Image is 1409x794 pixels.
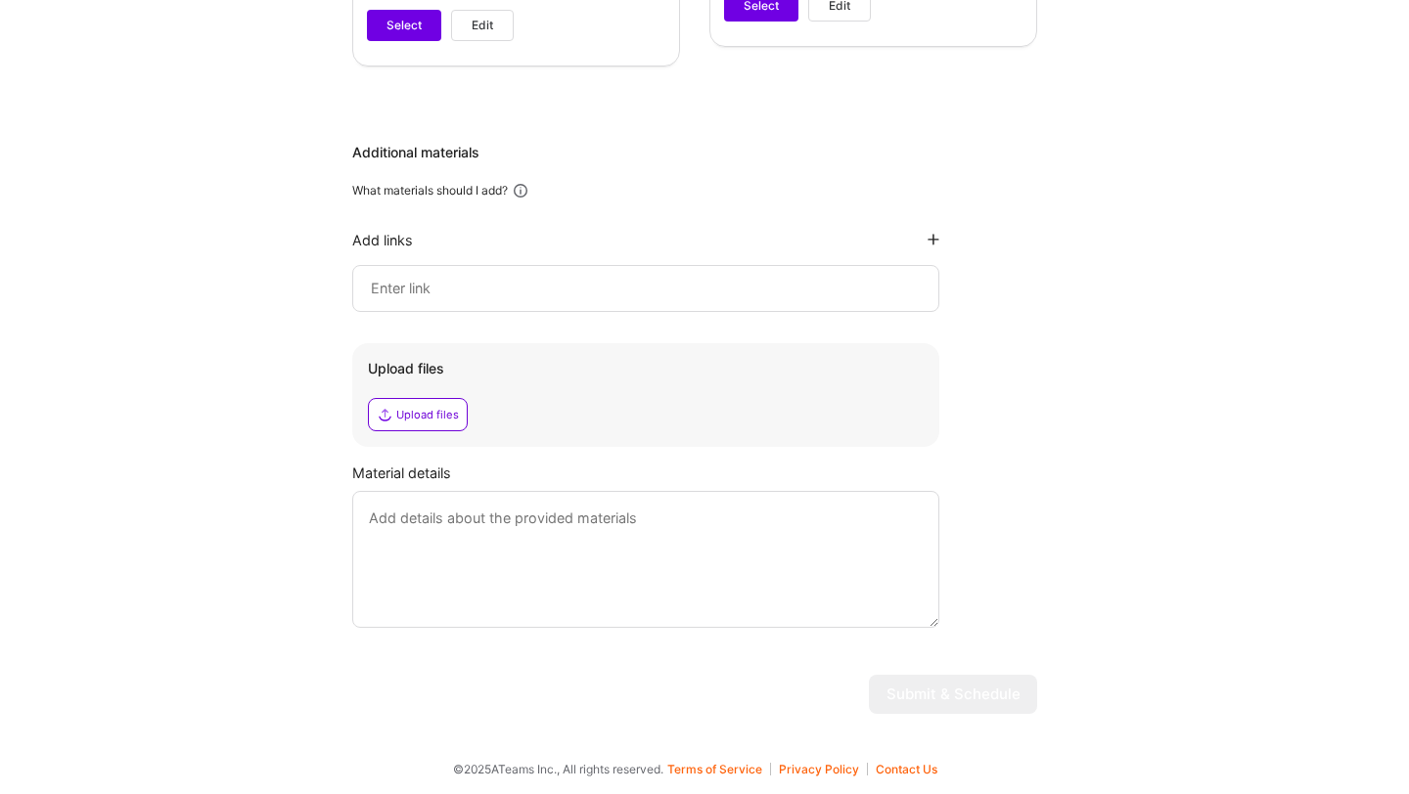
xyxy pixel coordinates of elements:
[869,675,1037,714] button: Submit & Schedule
[453,759,663,779] span: © 2025 ATeams Inc., All rights reserved.
[779,763,868,775] button: Privacy Policy
[369,277,923,300] input: Enter link
[368,359,924,378] div: Upload files
[472,17,493,34] span: Edit
[451,10,514,41] button: Edit
[512,182,529,199] i: icon Info
[367,10,441,41] button: Select
[352,463,1037,483] div: Material details
[377,407,392,422] i: icon Upload2
[876,763,937,775] button: Contact Us
[386,17,422,34] span: Select
[352,143,1037,162] div: Additional materials
[667,763,771,775] button: Terms of Service
[396,407,459,422] div: Upload files
[352,231,413,249] div: Add links
[928,234,939,245] i: icon PlusBlackFlat
[352,183,508,198] div: What materials should I add?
